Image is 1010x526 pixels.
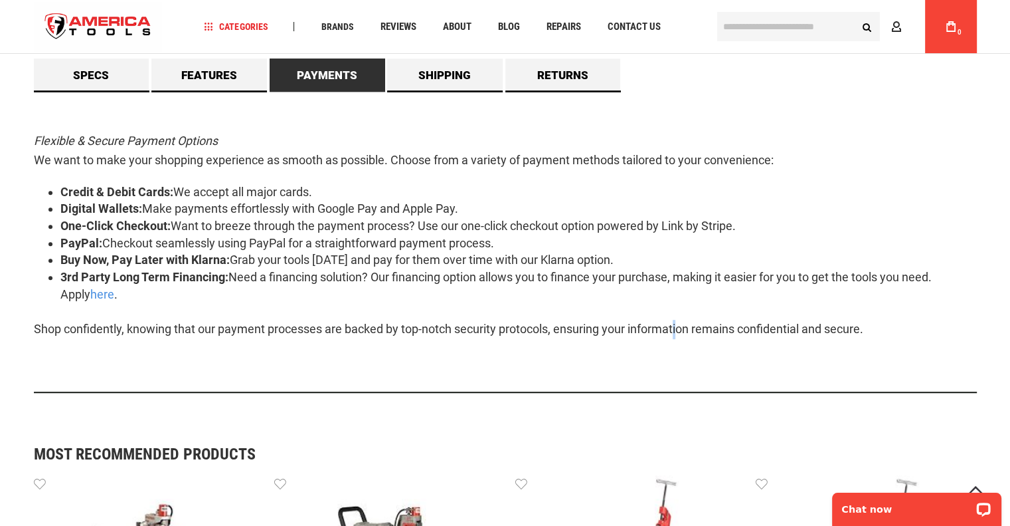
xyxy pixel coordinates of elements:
span: 0 [958,29,962,36]
a: Payments [270,59,385,92]
li: Need a financing solution? Our financing option allows you to finance your purchase, making it ea... [60,269,977,303]
a: Repairs [540,18,586,36]
strong: Buy Now, Pay Later with Klarna: [60,253,230,267]
span: Reviews [380,22,416,32]
span: Contact Us [607,22,660,32]
strong: Credit & Debit Cards: [60,185,173,199]
span: Brands [321,22,353,31]
p: We want to make your shopping experience as smooth as possible. Choose from a variety of payment ... [34,132,977,170]
strong: PayPal: [60,236,102,250]
a: Contact Us [601,18,666,36]
strong: One-Click Checkout: [60,219,171,233]
a: Categories [198,18,274,36]
span: Repairs [546,22,580,32]
button: Search [855,14,880,39]
li: Grab your tools [DATE] and pay for them over time with our Klarna option. [60,251,977,269]
li: We accept all major cards. [60,184,977,201]
img: America Tools [34,2,163,52]
span: About [442,22,471,32]
strong: Most Recommended Products [34,446,930,462]
a: Returns [505,59,621,92]
a: here [90,287,114,301]
a: Blog [491,18,525,36]
strong: Digital Wallets: [60,201,142,215]
strong: 3rd Party Long Term Financing: [60,270,228,284]
em: Flexible & Secure Payment Options [34,134,218,148]
li: Want to breeze through the payment process? Use our one-click checkout option powered by Link by ... [60,217,977,235]
a: Specs [34,59,149,92]
a: Shipping [387,59,503,92]
iframe: LiveChat chat widget [823,484,1010,526]
span: Blog [497,22,519,32]
a: About [436,18,477,36]
p: Shop confidently, knowing that our payment processes are backed by top-notch security protocols, ... [34,320,977,339]
a: Brands [315,18,359,36]
li: Make payments effortlessly with Google Pay and Apple Pay. [60,200,977,217]
a: store logo [34,2,163,52]
a: Reviews [374,18,422,36]
a: Features [151,59,267,92]
li: Checkout seamlessly using PayPal for a straightforward payment process. [60,235,977,252]
span: Categories [204,22,268,31]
